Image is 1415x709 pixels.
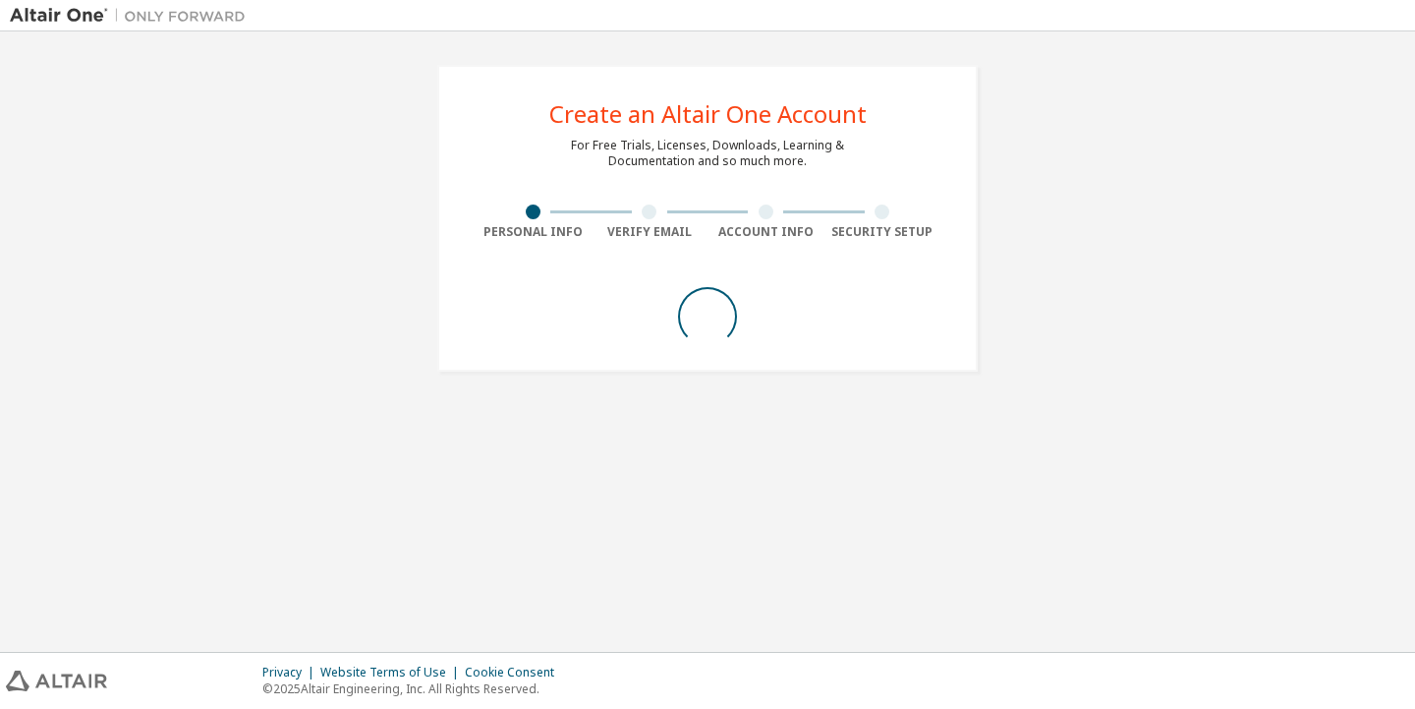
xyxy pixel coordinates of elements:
[262,665,320,680] div: Privacy
[824,224,941,240] div: Security Setup
[10,6,255,26] img: Altair One
[549,102,867,126] div: Create an Altair One Account
[320,665,465,680] div: Website Terms of Use
[475,224,592,240] div: Personal Info
[6,671,107,691] img: altair_logo.svg
[592,224,708,240] div: Verify Email
[465,665,566,680] div: Cookie Consent
[262,680,566,697] p: © 2025 Altair Engineering, Inc. All Rights Reserved.
[571,138,844,169] div: For Free Trials, Licenses, Downloads, Learning & Documentation and so much more.
[707,224,824,240] div: Account Info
